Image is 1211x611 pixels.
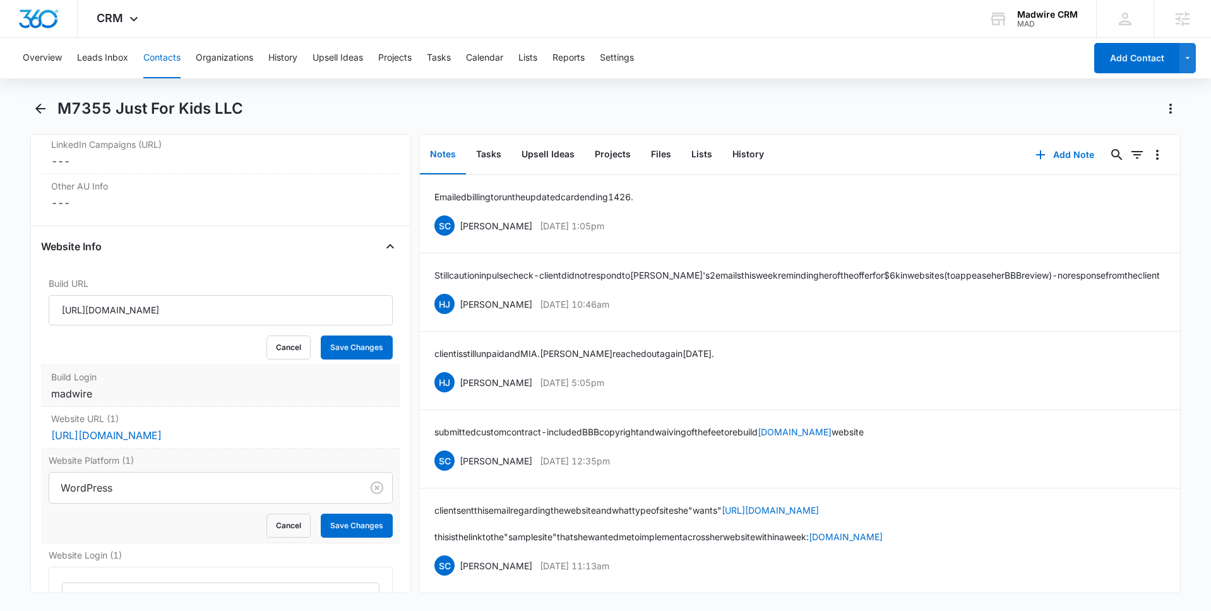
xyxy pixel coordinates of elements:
p: [PERSON_NAME] [460,559,532,572]
button: Close [380,236,400,257]
button: History [268,38,297,78]
button: Projects [378,38,412,78]
p: [PERSON_NAME] [460,376,532,389]
div: account name [1017,9,1078,20]
p: [DATE] 10:46am [540,298,609,311]
button: Organizations [196,38,253,78]
a: [URL][DOMAIN_NAME] [722,505,819,516]
dd: --- [51,195,390,210]
button: Back [30,99,50,119]
button: Files [641,135,681,174]
button: Upsell Ideas [511,135,585,174]
span: SC [434,215,455,236]
button: Lists [518,38,537,78]
button: Calendar [466,38,503,78]
button: Save Changes [321,514,393,538]
button: Add Note [1023,140,1107,170]
button: Lists [681,135,722,174]
button: Overflow Menu [1147,145,1167,165]
span: SC [434,555,455,576]
p: [PERSON_NAME] [460,298,532,311]
div: LinkedIn Campaigns (URL)--- [41,133,400,174]
label: Website Platform (1) [49,454,393,467]
p: Emailed billing to run the updated card ending 1426. [434,190,633,203]
button: Add Contact [1094,43,1179,73]
label: Build URL [49,277,393,290]
p: this is the link to the "sample site" that she wanted me to implement across her website within a... [434,530,883,543]
div: Website URL (1)[URL][DOMAIN_NAME] [41,407,400,449]
button: Cancel [266,514,311,538]
div: account id [1017,20,1078,28]
h1: M7355 Just For Kids LLC [57,99,243,118]
button: Notes [420,135,466,174]
label: Other AU Info [51,179,390,193]
label: Website URL (1) [51,412,390,425]
p: [PERSON_NAME] [460,219,532,233]
button: Filters [1127,145,1147,165]
button: Tasks [427,38,451,78]
a: [DOMAIN_NAME] [758,426,832,437]
button: Save Changes [321,336,393,360]
div: Other AU Info--- [41,174,400,215]
button: Leads Inbox [77,38,128,78]
p: Still caution in pulse check - client did not respond to [PERSON_NAME]'s 2 emails this week remin... [434,269,1160,282]
p: [DATE] 11:13am [540,559,609,572]
input: Build URL [49,295,393,325]
p: submitted custom contract - included BBB copyright and waiving of the fee to rebuild website [434,425,864,439]
a: [DOMAIN_NAME] [809,531,883,542]
p: client is still unpaid and MIA. [PERSON_NAME] reached out again [DATE]. [434,347,714,360]
p: [DATE] 12:35pm [540,454,610,468]
span: HJ [434,294,455,314]
button: Contacts [143,38,181,78]
div: Build Loginmadwire [41,365,400,407]
button: Search... [1107,145,1127,165]
button: Settings [600,38,634,78]
span: CRM [97,11,123,25]
button: History [722,135,774,174]
span: SC [434,451,455,471]
p: client sent this email regarding the website and what type of site she "wants" [434,504,883,517]
button: Upsell Ideas [313,38,363,78]
button: Clear [367,478,387,498]
label: Website Login (1) [49,548,393,562]
p: [PERSON_NAME] [460,454,532,468]
h4: Website Info [41,239,102,254]
a: [URL][DOMAIN_NAME] [51,429,162,442]
dd: --- [51,154,390,169]
div: madwire [51,386,390,401]
span: HJ [434,372,455,392]
button: Overview [23,38,62,78]
button: Cancel [266,336,311,360]
p: [DATE] 5:05pm [540,376,604,389]
button: Actions [1160,99,1181,119]
button: Tasks [466,135,511,174]
p: [DATE] 1:05pm [540,219,604,233]
button: Reports [552,38,585,78]
label: Build Login [51,370,390,384]
button: Projects [585,135,641,174]
label: LinkedIn Campaigns (URL) [51,138,390,151]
